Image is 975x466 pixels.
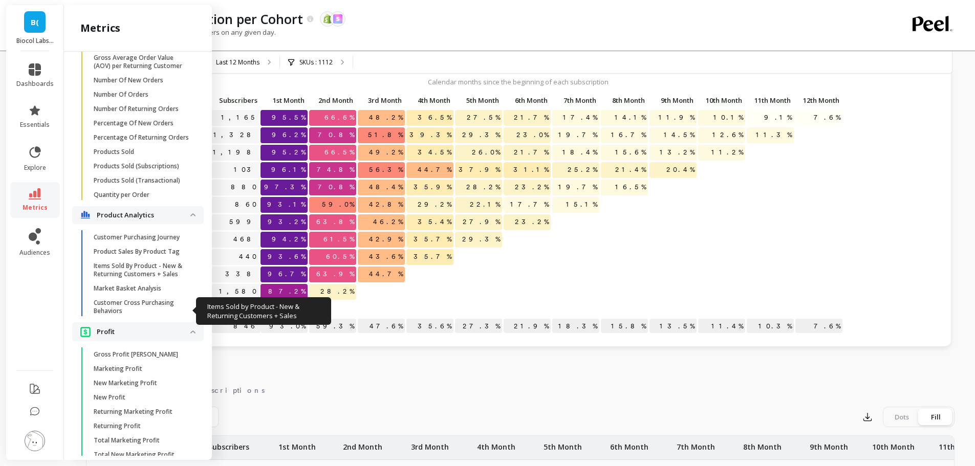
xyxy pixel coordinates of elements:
[411,180,453,195] span: 35.9%
[314,267,356,282] span: 63.9%
[514,127,551,143] span: 23.0%
[309,319,356,334] p: 59.3%
[698,93,745,107] p: 10th Month
[556,180,599,195] span: 19.7%
[561,110,599,125] span: 17.4%
[504,319,551,334] p: 21.9%
[709,145,745,160] span: 11.2%
[710,127,745,143] span: 12.6%
[94,233,180,241] p: Customer Purchasing Journey
[367,180,405,195] span: 48.4%
[411,436,449,452] p: 3rd Month
[80,211,91,219] img: navigation item icon
[318,284,356,299] span: 28.2%
[262,301,308,317] span: 87.3%
[652,96,694,104] span: 9th Month
[262,180,308,195] span: 97.3%
[322,145,356,160] span: 66.5%
[316,180,356,195] span: 70.8%
[270,145,308,160] span: 95.2%
[316,127,356,143] span: 70.8%
[357,93,406,109] div: Toggle SortBy
[211,145,261,160] a: 1,198
[266,249,308,264] span: 93.6%
[232,162,261,177] a: 103
[746,93,795,109] div: Toggle SortBy
[455,319,502,334] p: 27.3%
[343,436,382,452] p: 2nd Month
[358,319,405,334] p: 47.6%
[601,319,648,334] p: 15.8%
[16,80,54,88] span: dashboards
[211,127,261,143] a: 1,328
[94,408,172,416] p: Returning Marketing Profit
[367,145,405,160] span: 49.2%
[299,58,333,66] p: SKUs : 1112
[97,210,190,220] p: Product Analytics
[698,319,745,334] p: 11.4%
[649,319,697,334] p: 13.5%
[217,284,261,299] a: 1,580
[266,267,308,282] span: 96.7%
[613,180,648,195] span: 16.5%
[219,110,261,125] a: 1,165
[406,319,453,334] p: 35.6%
[711,110,745,125] span: 10.1%
[513,214,551,230] span: 23.2%
[552,319,599,334] p: 18.3%
[94,436,160,445] p: Total Marketing Profit
[797,96,839,104] span: 12th Month
[80,21,120,35] h2: metrics
[455,93,502,107] p: 5th Month
[199,319,261,334] p: 846
[266,284,308,299] span: 87.2%
[677,436,715,452] p: 7th Month
[613,162,648,177] span: 21.4%
[416,197,453,212] span: 29.2%
[754,127,794,143] span: 11.3%
[411,232,453,247] span: 35.7%
[512,145,551,160] span: 21.7%
[406,93,453,107] p: 4th Month
[506,96,548,104] span: 6th Month
[416,162,453,177] span: 44.7%
[24,164,46,172] span: explore
[94,393,125,402] p: New Profit
[94,162,179,170] p: Products Sold (Subscriptions)
[94,262,191,278] p: Items Sold By Product - New & Returning Customers + Sales
[227,214,261,230] a: 599
[416,145,453,160] span: 34.5%
[408,96,450,104] span: 4th Month
[556,127,599,143] span: 19.7%
[470,145,502,160] span: 26.0%
[94,284,161,293] p: Market Basket Analysis
[649,93,697,107] p: 9th Month
[503,93,552,109] div: Toggle SortBy
[367,110,405,125] span: 48.2%
[513,180,551,195] span: 23.2%
[231,232,261,247] a: 468
[16,37,54,45] p: Biocol Labs (US)
[94,54,191,70] p: Gross Average Order Value (AOV) per Returning Customer
[747,93,794,107] p: 11th Month
[94,365,142,373] p: Marketing Profit
[649,93,698,109] div: Toggle SortBy
[309,93,357,109] div: Toggle SortBy
[314,214,356,230] span: 63.8%
[406,93,454,109] div: Toggle SortBy
[460,232,502,247] span: 29.3%
[457,162,502,177] span: 37.9%
[86,377,955,401] nav: Tabs
[613,145,648,160] span: 15.6%
[184,385,265,395] span: Subscriptions
[468,197,502,212] span: 22.1%
[94,350,178,359] p: Gross Profit [PERSON_NAME]
[80,326,91,337] img: navigation item icon
[260,93,309,109] div: Toggle SortBy
[278,436,316,452] p: 1st Month
[190,330,196,334] img: down caret icon
[658,145,697,160] span: 13.2%
[94,105,179,113] p: Number Of Returning Orders
[885,409,919,425] div: Dots
[94,451,175,459] p: Total New Marketing Profit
